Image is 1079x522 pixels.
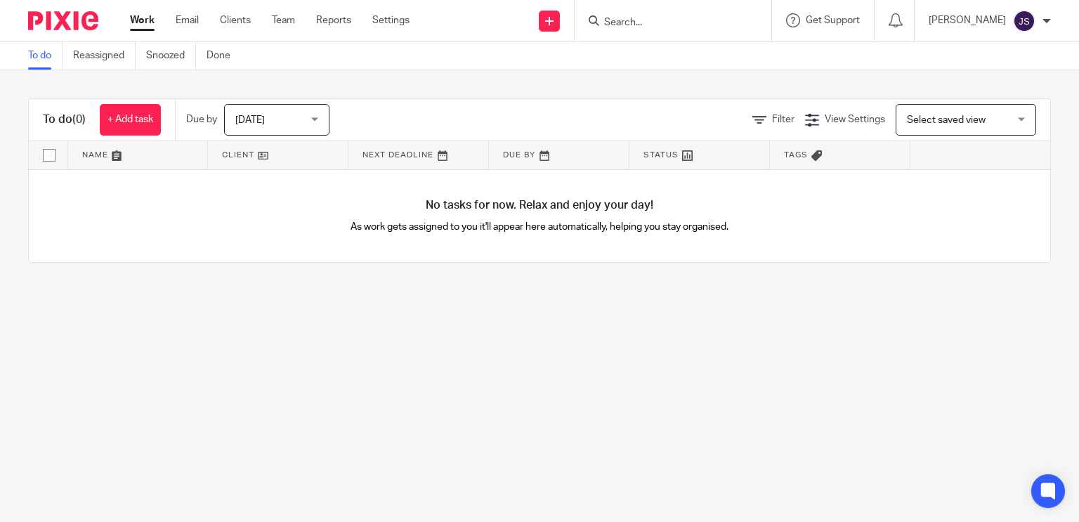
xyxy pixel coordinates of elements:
[285,220,795,234] p: As work gets assigned to you it'll appear here automatically, helping you stay organised.
[272,13,295,27] a: Team
[43,112,86,127] h1: To do
[72,114,86,125] span: (0)
[235,115,265,125] span: [DATE]
[73,42,136,70] a: Reassigned
[372,13,410,27] a: Settings
[603,17,729,30] input: Search
[907,115,986,125] span: Select saved view
[316,13,351,27] a: Reports
[29,198,1050,213] h4: No tasks for now. Relax and enjoy your day!
[806,15,860,25] span: Get Support
[784,151,808,159] span: Tags
[772,115,794,124] span: Filter
[100,104,161,136] a: + Add task
[929,13,1006,27] p: [PERSON_NAME]
[207,42,241,70] a: Done
[130,13,155,27] a: Work
[220,13,251,27] a: Clients
[825,115,885,124] span: View Settings
[28,11,98,30] img: Pixie
[176,13,199,27] a: Email
[186,112,217,126] p: Due by
[28,42,63,70] a: To do
[1013,10,1035,32] img: svg%3E
[146,42,196,70] a: Snoozed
